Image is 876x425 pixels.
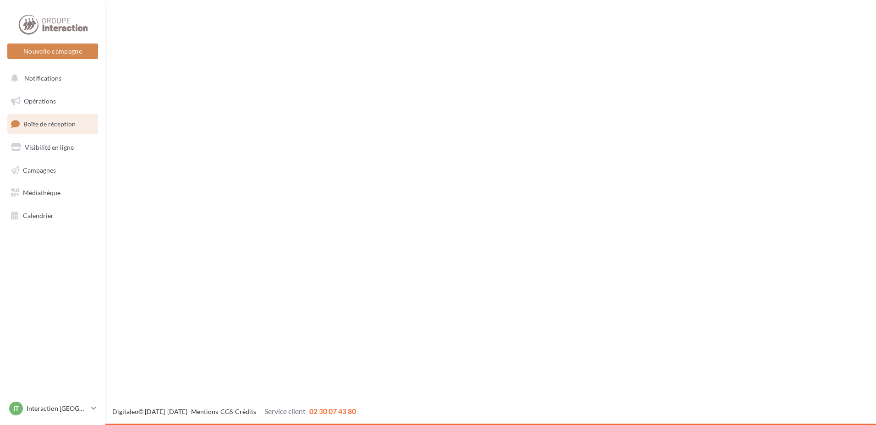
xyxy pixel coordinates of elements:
[235,408,256,415] a: Crédits
[7,400,98,417] a: IT Interaction [GEOGRAPHIC_DATA]
[5,161,100,180] a: Campagnes
[5,183,100,202] a: Médiathèque
[13,404,19,413] span: IT
[23,120,76,128] span: Boîte de réception
[112,408,356,415] span: © [DATE]-[DATE] - - -
[5,206,100,225] a: Calendrier
[112,408,138,415] a: Digitaleo
[24,74,61,82] span: Notifications
[5,92,100,111] a: Opérations
[5,138,100,157] a: Visibilité en ligne
[27,404,88,413] p: Interaction [GEOGRAPHIC_DATA]
[220,408,233,415] a: CGS
[25,143,74,151] span: Visibilité en ligne
[24,97,56,105] span: Opérations
[7,44,98,59] button: Nouvelle campagne
[309,407,356,415] span: 02 30 07 43 80
[5,69,96,88] button: Notifications
[5,114,100,134] a: Boîte de réception
[264,407,306,415] span: Service client
[23,189,60,196] span: Médiathèque
[23,166,56,174] span: Campagnes
[191,408,218,415] a: Mentions
[23,212,54,219] span: Calendrier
